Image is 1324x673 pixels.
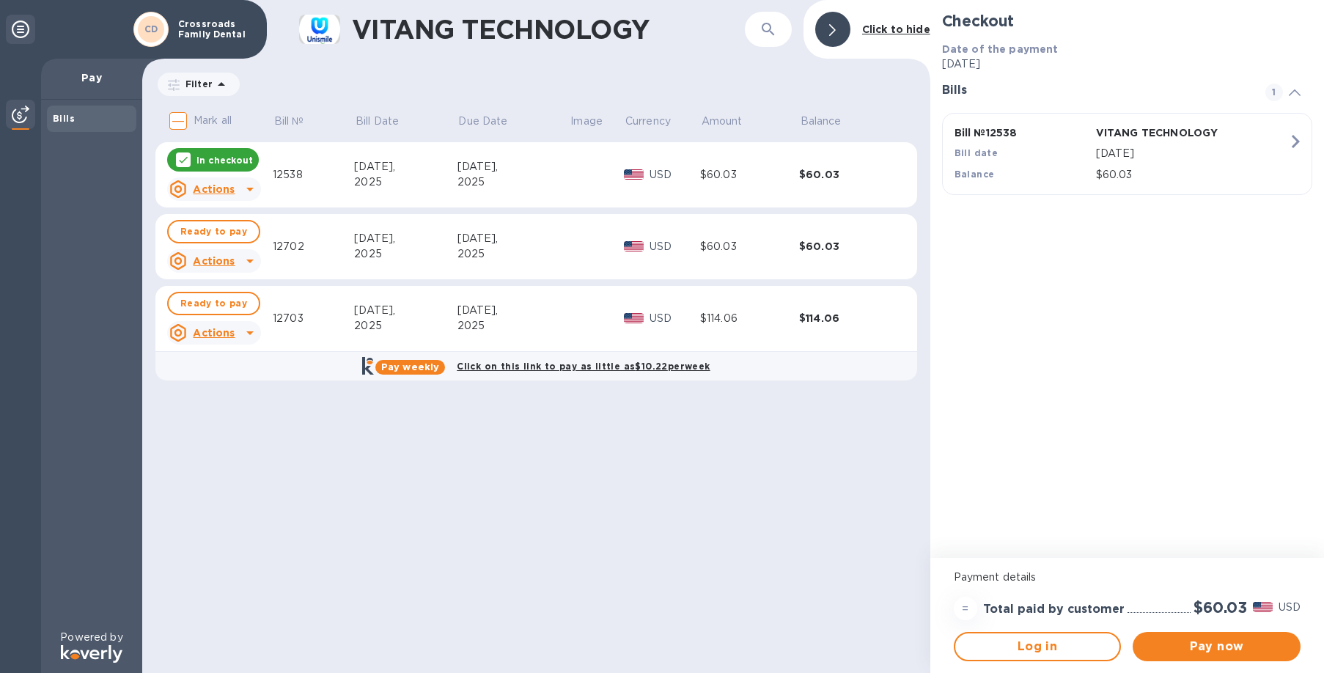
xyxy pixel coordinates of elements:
[1133,632,1301,661] button: Pay now
[1279,600,1301,615] p: USD
[354,174,457,190] div: 2025
[457,361,710,372] b: Click on this link to pay as little as $10.22 per week
[53,70,130,85] p: Pay
[625,114,671,129] p: Currency
[942,56,1312,72] p: [DATE]
[60,630,122,645] p: Powered by
[457,318,570,334] div: 2025
[624,241,644,251] img: USD
[799,311,898,326] div: $114.06
[354,318,457,334] div: 2025
[650,239,700,254] p: USD
[457,159,570,174] div: [DATE],
[354,231,457,246] div: [DATE],
[967,638,1108,655] span: Log in
[954,632,1122,661] button: Log in
[624,169,644,180] img: USD
[862,23,930,35] b: Click to hide
[700,167,799,183] div: $60.03
[954,570,1301,585] p: Payment details
[702,114,743,129] p: Amount
[955,125,1090,140] p: Bill № 12538
[354,159,457,174] div: [DATE],
[180,295,247,312] span: Ready to pay
[356,114,418,129] span: Bill Date
[273,167,354,183] div: 12538
[942,84,1248,98] h3: Bills
[194,113,232,128] p: Mark all
[273,239,354,254] div: 12702
[381,361,439,372] b: Pay weekly
[1265,84,1283,101] span: 1
[650,311,700,326] p: USD
[1194,598,1247,617] h2: $60.03
[193,327,235,339] u: Actions
[354,246,457,262] div: 2025
[180,78,213,90] p: Filter
[1096,146,1288,161] p: [DATE]
[53,113,75,124] b: Bills
[180,223,247,240] span: Ready to pay
[193,183,235,195] u: Actions
[1144,638,1289,655] span: Pay now
[799,167,898,182] div: $60.03
[458,114,507,129] p: Due Date
[1096,125,1232,140] p: VITANG TECHNOLOGY
[457,231,570,246] div: [DATE],
[955,169,995,180] b: Balance
[167,220,260,243] button: Ready to pay
[570,114,603,129] p: Image
[178,19,251,40] p: Crossroads Family Dental
[801,114,861,129] span: Balance
[1253,602,1273,612] img: USD
[167,292,260,315] button: Ready to pay
[983,603,1125,617] h3: Total paid by customer
[1096,167,1288,183] p: $60.03
[354,303,457,318] div: [DATE],
[352,14,745,45] h1: VITANG TECHNOLOGY
[196,154,253,166] p: In checkout
[144,23,158,34] b: CD
[700,239,799,254] div: $60.03
[702,114,762,129] span: Amount
[799,239,898,254] div: $60.03
[457,174,570,190] div: 2025
[942,113,1312,195] button: Bill №12538VITANG TECHNOLOGYBill date[DATE]Balance$60.03
[942,43,1059,55] b: Date of the payment
[61,645,122,663] img: Logo
[458,114,526,129] span: Due Date
[193,255,235,267] u: Actions
[356,114,399,129] p: Bill Date
[942,12,1312,30] h2: Checkout
[274,114,304,129] p: Bill №
[273,311,354,326] div: 12703
[457,303,570,318] div: [DATE],
[954,597,977,620] div: =
[801,114,842,129] p: Balance
[700,311,799,326] div: $114.06
[650,167,700,183] p: USD
[955,147,998,158] b: Bill date
[457,246,570,262] div: 2025
[624,313,644,323] img: USD
[274,114,323,129] span: Bill №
